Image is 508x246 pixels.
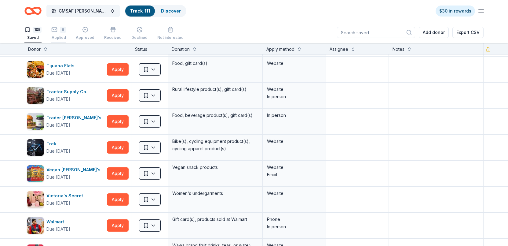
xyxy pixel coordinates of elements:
[104,24,122,43] button: Received
[46,218,70,225] div: Walmart
[172,59,259,68] div: Food, gift card(s)
[27,217,104,234] button: Image for WalmartWalmartDue [DATE]
[27,191,104,208] button: Image for Victoria's SecretVictoria's SecretDue [DATE]
[27,113,104,130] button: Image for Trader Joe'sTrader [PERSON_NAME]'sDue [DATE]
[436,6,475,17] a: $30 in rewards
[27,165,104,182] button: Image for Vegan Rob'sVegan [PERSON_NAME]'sDue [DATE]
[131,24,148,43] button: Declined
[27,87,104,104] button: Image for Tractor Supply Co.Tractor Supply Co.Due [DATE]
[107,115,129,128] button: Apply
[27,165,44,182] img: Image for Vegan Rob's
[76,24,94,43] button: Approved
[172,46,190,53] div: Donation
[46,62,77,69] div: Tijuana Flats
[107,193,129,206] button: Apply
[27,217,44,234] img: Image for Walmart
[60,27,66,33] div: 6
[27,61,104,78] button: Image for Tijuana FlatsTijuana FlatsDue [DATE]
[51,24,66,43] button: 6Applied
[46,140,70,147] div: Trek
[46,5,120,17] button: CMSAF [PERSON_NAME] Memorial Run
[157,24,184,43] button: Not interested
[46,121,70,129] div: Due [DATE]
[130,8,150,13] a: Track· 111
[46,225,70,233] div: Due [DATE]
[76,35,94,40] div: Approved
[107,219,129,232] button: Apply
[46,69,70,77] div: Due [DATE]
[27,191,44,208] img: Image for Victoria's Secret
[131,35,148,40] div: Declined
[24,35,42,40] div: Saved
[267,171,321,178] div: Email
[46,199,70,207] div: Due [DATE]
[27,61,44,78] img: Image for Tijuana Flats
[107,89,129,102] button: Apply
[51,35,66,40] div: Applied
[172,215,259,224] div: Gift card(s), products sold at Walmart
[172,137,259,153] div: Bike(s), cycling equipment product(s), cycling apparel product(s)
[46,166,103,173] div: Vegan [PERSON_NAME]'s
[172,85,259,94] div: Rural lifestyle product(s), gift card(s)
[266,46,294,53] div: Apply method
[161,8,181,13] a: Discover
[107,167,129,180] button: Apply
[59,7,108,15] span: CMSAF [PERSON_NAME] Memorial Run
[46,147,70,155] div: Due [DATE]
[267,190,321,197] div: Website
[125,5,186,17] button: Track· 111Discover
[107,63,129,76] button: Apply
[393,46,404,53] div: Notes
[419,27,449,38] button: Add donor
[46,173,70,181] div: Due [DATE]
[131,43,168,54] div: Status
[267,164,321,171] div: Website
[24,24,42,43] button: 105Saved
[46,95,70,103] div: Due [DATE]
[107,141,129,154] button: Apply
[27,87,44,104] img: Image for Tractor Supply Co.
[172,189,259,198] div: Women's undergarments
[330,46,348,53] div: Assignee
[104,35,122,40] div: Received
[27,139,104,156] button: Image for Trek TrekDue [DATE]
[157,35,184,40] div: Not interested
[267,93,321,100] div: In person
[46,192,86,199] div: Victoria's Secret
[267,60,321,67] div: Website
[267,86,321,93] div: Website
[46,88,90,95] div: Tractor Supply Co.
[24,4,42,18] a: Home
[267,112,321,119] div: In person
[267,216,321,223] div: Phone
[46,114,104,121] div: Trader [PERSON_NAME]'s
[172,163,259,172] div: Vegan snack products
[28,46,41,53] div: Donor
[33,27,42,33] div: 105
[172,111,259,120] div: Food, beverage product(s), gift card(s)
[267,138,321,145] div: Website
[337,27,415,38] input: Search saved
[27,113,44,130] img: Image for Trader Joe's
[27,139,44,156] img: Image for Trek
[267,223,321,230] div: In person
[452,27,484,38] button: Export CSV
